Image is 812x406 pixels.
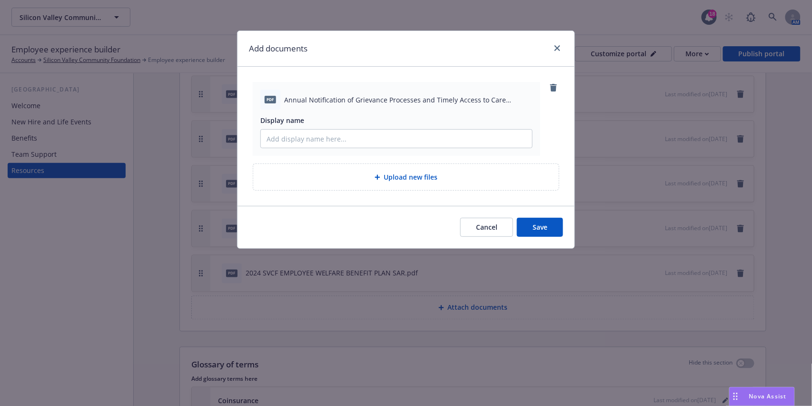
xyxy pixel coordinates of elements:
[460,218,513,237] button: Cancel
[260,116,304,125] span: Display name
[552,42,563,54] a: close
[249,42,307,55] h1: Add documents
[384,172,438,182] span: Upload new files
[265,96,276,103] span: pdf
[517,218,563,237] button: Save
[749,392,787,400] span: Nova Assist
[284,95,533,105] span: Annual Notification of Grievance Processes and Timely Access to Care SVCF.pdf
[730,387,742,406] div: Drag to move
[261,130,532,148] input: Add display name here...
[729,387,795,406] button: Nova Assist
[253,163,559,191] div: Upload new files
[548,82,559,93] a: remove
[533,223,547,232] span: Save
[476,223,497,232] span: Cancel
